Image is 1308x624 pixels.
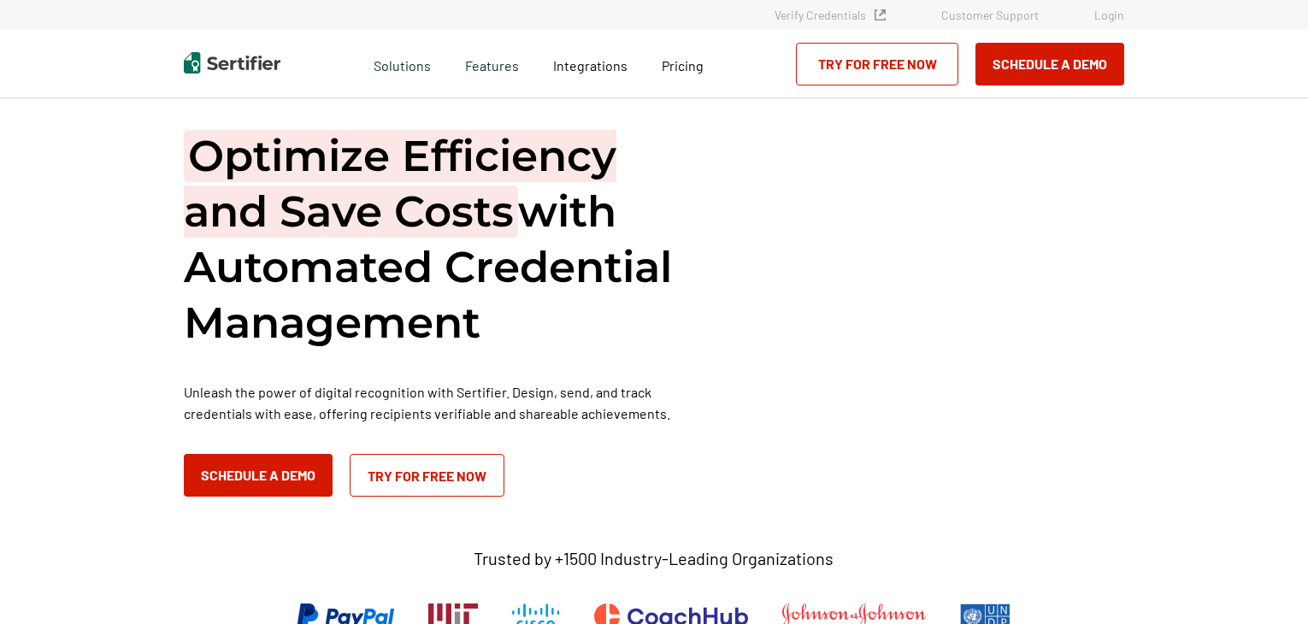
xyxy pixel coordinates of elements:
a: Customer Support [941,8,1039,22]
a: Verify Credentials [775,8,886,22]
a: Integrations [553,53,627,74]
a: Try for Free Now [350,454,504,497]
a: Pricing [662,53,704,74]
span: Optimize Efficiency and Save Costs [184,130,616,238]
img: Sertifier | Digital Credentialing Platform [184,52,280,74]
p: Trusted by +1500 Industry-Leading Organizations [474,548,834,569]
img: Verified [875,9,886,21]
a: Try for Free Now [796,43,958,85]
span: Features [465,53,519,74]
span: Pricing [662,57,704,74]
span: Integrations [553,57,627,74]
a: Login [1094,8,1124,22]
h1: with Automated Credential Management [184,128,697,350]
p: Unleash the power of digital recognition with Sertifier. Design, send, and track credentials with... [184,381,697,424]
span: Solutions [374,53,431,74]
